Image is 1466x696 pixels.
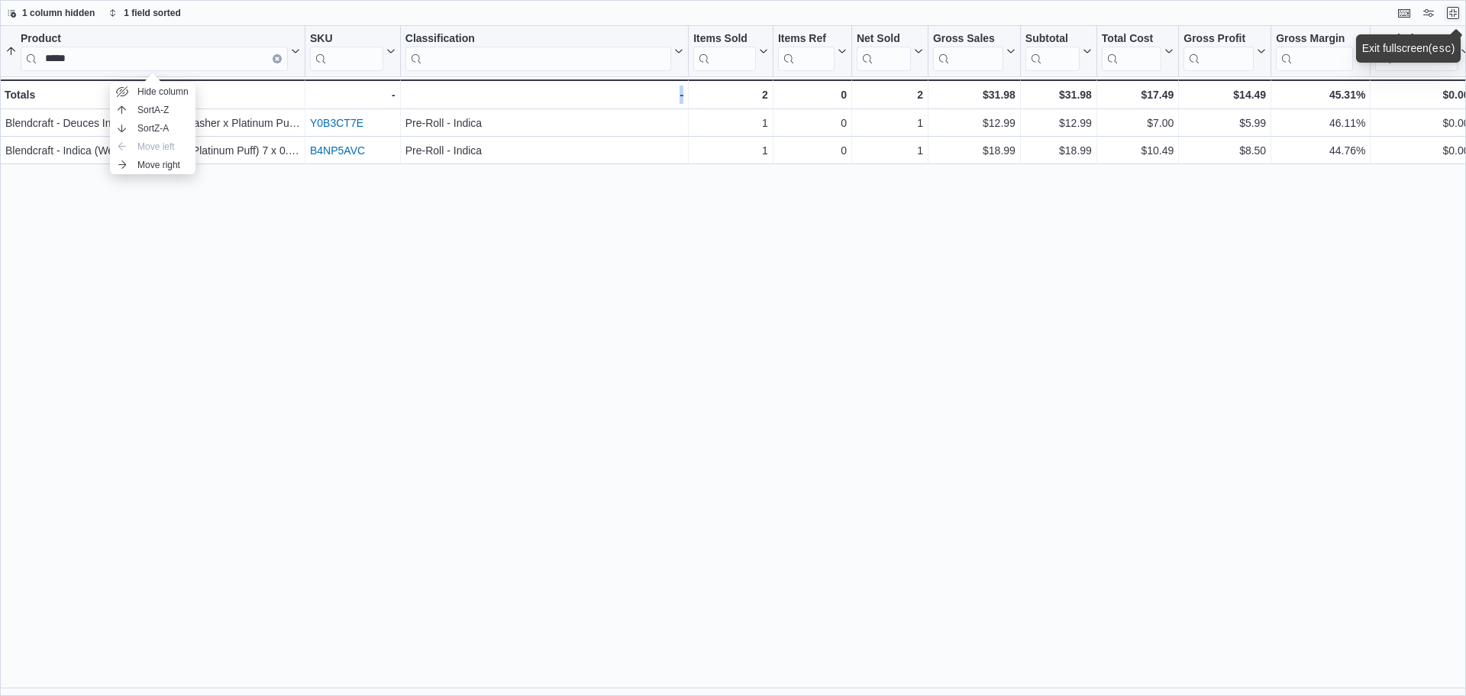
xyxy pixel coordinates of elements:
div: $12.99 [933,114,1016,132]
span: Hide column [137,86,189,98]
div: Exit fullscreen ( ) [1362,40,1455,57]
span: Move right [137,159,180,171]
div: 0 [778,86,847,104]
div: 1 [857,141,923,160]
div: Gross Margin [1276,32,1353,71]
div: 2 [857,86,923,104]
div: 2 [693,86,768,104]
div: Items Ref [778,32,835,47]
button: ProductClear input [5,32,300,71]
div: Subtotal [1025,32,1080,47]
div: Total Discount [1375,32,1457,71]
div: Gross Profit [1183,32,1254,47]
div: 44.76% [1276,141,1365,160]
div: Total Discount [1375,32,1457,47]
div: $14.49 [1183,86,1266,104]
div: Pre-Roll - Indica [405,141,683,160]
button: Items Ref [778,32,847,71]
div: Product [21,32,288,71]
button: Display options [1419,4,1438,22]
div: $10.49 [1102,141,1174,160]
button: Clear input [273,54,282,63]
div: $7.00 [1102,114,1174,132]
button: 1 field sorted [102,4,187,22]
button: Hide column [110,83,195,101]
div: $31.98 [933,86,1016,104]
div: Items Ref [778,32,835,71]
div: $17.49 [1102,86,1174,104]
div: Gross Sales [933,32,1003,71]
div: 1 [693,141,768,160]
div: Items Sold [693,32,756,71]
kbd: esc [1432,43,1451,55]
button: Exit fullscreen [1444,4,1462,22]
a: Y0B3CT7E [310,117,363,129]
div: 45.31% [1276,86,1365,104]
button: 1 column hidden [1,4,101,22]
div: $5.99 [1183,114,1266,132]
div: Net Sold [857,32,911,47]
div: Blendcraft - Deuces Indica (Wedding Crasher x Platinum Puff) 2 x 1g Pre-Rolls [5,114,300,132]
span: Move left [137,141,175,153]
span: Sort A-Z [137,104,169,116]
div: $8.50 [1183,141,1266,160]
button: Items Sold [693,32,768,71]
button: Total Cost [1102,32,1174,71]
div: - [405,86,683,104]
button: Subtotal [1025,32,1092,71]
div: Pre-Roll - Indica [405,114,683,132]
a: B4NP5AVC [310,144,365,157]
button: Net Sold [857,32,923,71]
button: Gross Sales [933,32,1016,71]
div: Gross Margin [1276,32,1353,47]
span: 1 field sorted [124,7,181,19]
div: - [310,86,396,104]
button: SortA-Z [110,101,195,119]
div: $31.98 [1025,86,1092,104]
div: 46.11% [1276,114,1365,132]
div: Net Sold [857,32,911,71]
div: Classification [405,32,671,71]
div: Total Cost [1102,32,1161,71]
div: Total Cost [1102,32,1161,47]
button: SKU [310,32,396,71]
div: 0 [778,114,847,132]
div: Classification [405,32,671,47]
div: SKU [310,32,383,47]
div: $12.99 [1025,114,1092,132]
div: 0 [778,141,847,160]
div: SKU URL [310,32,383,71]
div: 1 [693,114,768,132]
span: 1 column hidden [22,7,95,19]
div: $18.99 [933,141,1016,160]
div: Items Sold [693,32,756,47]
div: $18.99 [1025,141,1092,160]
div: Subtotal [1025,32,1080,71]
div: Gross Sales [933,32,1003,47]
button: SortZ-A [110,119,195,138]
div: Product [21,32,288,47]
button: Gross Margin [1276,32,1365,71]
button: Keyboard shortcuts [1395,4,1413,22]
button: Classification [405,32,683,71]
button: Move left [110,138,195,156]
div: Blendcraft - Indica (Wedding Crasher x Platinum Puff) 7 x 0.5g Pre-Rolls [5,141,300,160]
div: Totals [5,86,300,104]
button: Gross Profit [1183,32,1266,71]
div: 1 [857,114,923,132]
div: Gross Profit [1183,32,1254,71]
button: Move right [110,156,195,174]
span: Sort Z-A [137,122,169,134]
